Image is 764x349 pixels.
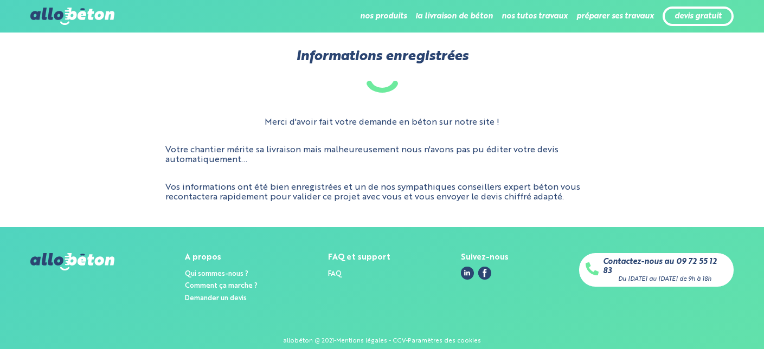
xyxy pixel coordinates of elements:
[334,338,336,345] div: -
[165,145,599,165] p: Votre chantier mérite sa livraison mais malheureusement nous n'avons pas pu éditer votre devis au...
[389,338,391,344] span: -
[185,295,247,302] a: Demander un devis
[30,8,114,25] img: allobéton
[185,270,248,277] a: Qui sommes-nous ?
[502,3,568,29] li: nos tutos travaux
[185,282,258,289] a: Comment ça marche ?
[328,253,390,262] div: FAQ et support
[576,3,654,29] li: préparer ses travaux
[406,338,408,345] div: -
[336,338,387,344] a: Mentions légales
[185,253,258,262] div: A propos
[603,257,727,275] a: Contactez-nous au 09 72 55 12 83
[283,338,334,345] div: allobéton @ 2021
[408,338,481,344] a: Paramètres des cookies
[415,3,493,29] li: la livraison de béton
[461,253,509,262] div: Suivez-nous
[667,307,752,337] iframe: Help widget launcher
[165,183,599,203] p: Vos informations ont été bien enregistrées et un de nos sympathiques conseillers expert béton vou...
[618,276,711,283] div: Du [DATE] au [DATE] de 9h à 18h
[360,3,407,29] li: nos produits
[328,270,342,277] a: FAQ
[675,12,722,21] a: devis gratuit
[265,118,499,127] p: Merci d'avoir fait votre demande en béton sur notre site !
[30,253,114,270] img: allobéton
[393,338,406,344] a: CGV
